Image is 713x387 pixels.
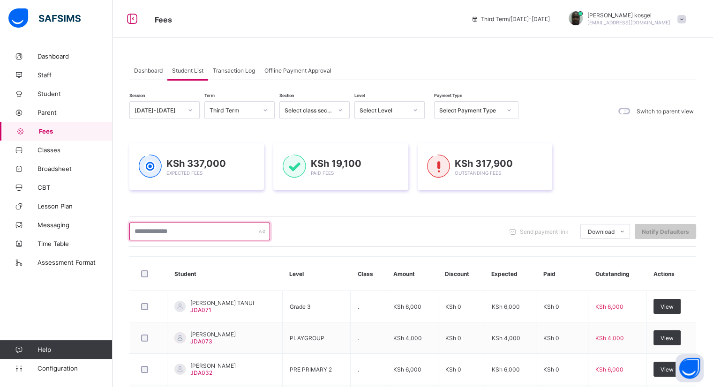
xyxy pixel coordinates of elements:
span: Notify Defaulters [642,228,689,235]
th: Outstanding [588,257,646,291]
span: JDA073 [190,338,212,345]
span: Classes [38,146,113,154]
span: Outstanding Fees [455,170,501,176]
img: expected-1.03dd87d44185fb6c27cc9b2570c10499.svg [139,155,162,178]
span: session/term information [471,15,550,22]
span: KSh 0 [543,303,559,310]
div: Third Term [210,107,257,114]
img: paid-1.3eb1404cbcb1d3b736510a26bbfa3ccb.svg [283,155,306,178]
span: KSh 4,000 [491,335,520,342]
span: KSh 6,000 [595,303,623,310]
span: JDA032 [190,369,212,376]
span: JDA071 [190,306,211,313]
span: Paid Fees [311,170,334,176]
span: Grade 3 [290,303,311,310]
div: Select class section [285,107,332,114]
span: Help [38,346,112,353]
span: PLAYGROUP [290,335,324,342]
th: Discount [438,257,484,291]
span: KSh 0 [445,303,461,310]
span: View [660,335,674,342]
span: KSh 0 [543,335,559,342]
span: Transaction Log [213,67,255,74]
label: Switch to parent view [637,108,694,115]
span: Term [204,93,215,98]
span: PRE PRIMARY 2 [290,366,332,373]
span: KSh 337,000 [166,158,226,169]
span: View [660,303,674,310]
span: Time Table [38,240,113,247]
th: Actions [646,257,696,291]
span: CBT [38,184,113,191]
span: [PERSON_NAME] TANUI [190,299,254,306]
th: Level [282,257,351,291]
span: KSh 317,900 [455,158,513,169]
span: Section [279,93,294,98]
span: Offline Payment Approval [264,67,331,74]
span: [EMAIL_ADDRESS][DOMAIN_NAME] [587,20,670,25]
span: Dashboard [38,52,113,60]
span: Assessment Format [38,259,113,266]
span: KSh 4,000 [393,335,422,342]
span: KSh 19,100 [311,158,361,169]
span: KSh 6,000 [491,303,519,310]
span: View [660,366,674,373]
span: [PERSON_NAME] kosgei [587,12,670,19]
th: Class [351,257,386,291]
span: Expected Fees [166,170,203,176]
th: Student [167,257,283,291]
span: . [358,303,359,310]
span: KSh 0 [445,335,461,342]
span: Dashboard [134,67,163,74]
span: Messaging [38,221,113,229]
span: Parent [38,109,113,116]
span: Student [38,90,113,97]
span: Download [588,228,615,235]
span: Payment Type [434,93,462,98]
span: Lesson Plan [38,202,113,210]
span: KSh 6,000 [595,366,623,373]
span: Student List [172,67,203,74]
button: Open asap [675,354,704,382]
span: Fees [39,127,113,135]
span: KSh 6,000 [393,366,421,373]
span: Send payment link [520,228,569,235]
div: antoinettekosgei [559,11,690,27]
th: Paid [536,257,588,291]
span: Session [129,93,145,98]
span: Fees [155,15,172,24]
span: Configuration [38,365,112,372]
div: Select Level [360,107,407,114]
span: KSh 6,000 [491,366,519,373]
span: KSh 0 [543,366,559,373]
div: [DATE]-[DATE] [135,107,182,114]
span: [PERSON_NAME] [190,362,236,369]
span: KSh 0 [445,366,461,373]
span: Broadsheet [38,165,113,172]
img: outstanding-1.146d663e52f09953f639664a84e30106.svg [427,155,450,178]
span: . [358,366,359,373]
span: KSh 6,000 [393,303,421,310]
span: . [358,335,359,342]
span: Staff [38,71,113,79]
th: Expected [484,257,536,291]
span: [PERSON_NAME] [190,331,236,338]
div: Select Payment Type [439,107,501,114]
span: Level [354,93,365,98]
img: safsims [8,8,81,28]
th: Amount [386,257,438,291]
span: KSh 4,000 [595,335,624,342]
